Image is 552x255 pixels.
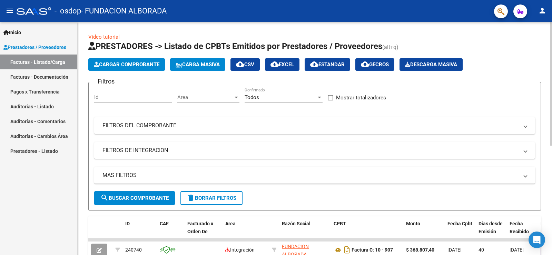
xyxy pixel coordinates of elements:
button: EXCEL [265,58,299,71]
span: Razón Social [282,221,310,226]
mat-panel-title: FILTROS DEL COMPROBANTE [102,122,519,129]
datatable-header-cell: Razón Social [279,216,331,247]
datatable-header-cell: CPBT [331,216,403,247]
span: 40 [479,247,484,253]
span: Area [177,94,233,100]
mat-icon: search [100,194,109,202]
h3: Filtros [94,77,118,86]
span: - osdop [55,3,81,19]
span: CSV [236,61,254,68]
button: Borrar Filtros [180,191,243,205]
span: Prestadores / Proveedores [3,43,66,51]
button: Carga Masiva [170,58,225,71]
span: CPBT [334,221,346,226]
span: Integración [225,247,255,253]
datatable-header-cell: Monto [403,216,445,247]
span: Gecros [361,61,389,68]
datatable-header-cell: ID [122,216,157,247]
mat-icon: cloud_download [310,60,318,68]
span: Mostrar totalizadores [336,94,386,102]
mat-expansion-panel-header: FILTROS DEL COMPROBANTE [94,117,535,134]
datatable-header-cell: Area [223,216,269,247]
button: Buscar Comprobante [94,191,175,205]
span: ID [125,221,130,226]
span: Fecha Cpbt [447,221,472,226]
mat-icon: cloud_download [236,60,244,68]
datatable-header-cell: Facturado x Orden De [185,216,223,247]
mat-icon: delete [187,194,195,202]
span: EXCEL [270,61,294,68]
span: Fecha Recibido [510,221,529,234]
strong: Factura C: 10 - 907 [352,247,393,253]
span: Estandar [310,61,345,68]
span: Todos [245,94,259,100]
button: Cargar Comprobante [88,58,165,71]
mat-panel-title: MAS FILTROS [102,171,519,179]
app-download-masive: Descarga masiva de comprobantes (adjuntos) [400,58,463,71]
mat-expansion-panel-header: MAS FILTROS [94,167,535,184]
span: - FUNDACION ALBORADA [81,3,167,19]
span: Descarga Masiva [405,61,457,68]
span: Monto [406,221,420,226]
button: Estandar [305,58,350,71]
datatable-header-cell: Fecha Cpbt [445,216,476,247]
span: Carga Masiva [176,61,220,68]
span: (alt+q) [382,44,398,50]
span: Borrar Filtros [187,195,236,201]
button: CSV [230,58,260,71]
datatable-header-cell: CAE [157,216,185,247]
strong: $ 368.807,40 [406,247,434,253]
button: Gecros [355,58,394,71]
mat-icon: person [538,7,546,15]
mat-icon: menu [6,7,14,15]
mat-expansion-panel-header: FILTROS DE INTEGRACION [94,142,535,159]
datatable-header-cell: Días desde Emisión [476,216,507,247]
span: CAE [160,221,169,226]
mat-icon: cloud_download [270,60,279,68]
span: Area [225,221,236,226]
mat-panel-title: FILTROS DE INTEGRACION [102,147,519,154]
span: Buscar Comprobante [100,195,169,201]
div: Open Intercom Messenger [529,232,545,248]
span: Inicio [3,29,21,36]
span: Días desde Emisión [479,221,503,234]
datatable-header-cell: Fecha Recibido [507,216,538,247]
button: Descarga Masiva [400,58,463,71]
a: Video tutorial [88,34,120,40]
span: PRESTADORES -> Listado de CPBTs Emitidos por Prestadores / Proveedores [88,41,382,51]
mat-icon: cloud_download [361,60,369,68]
span: 240740 [125,247,142,253]
span: Cargar Comprobante [94,61,159,68]
span: [DATE] [447,247,462,253]
span: [DATE] [510,247,524,253]
span: Facturado x Orden De [187,221,213,234]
